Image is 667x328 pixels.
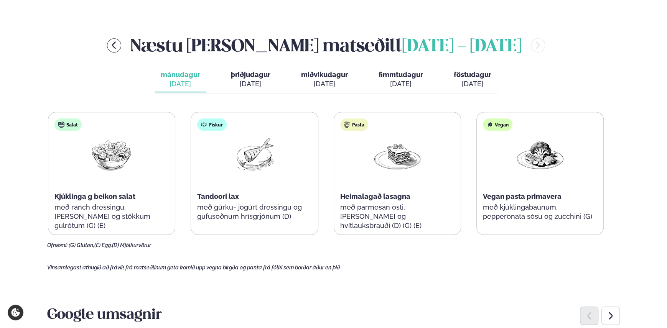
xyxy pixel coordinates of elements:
[54,192,135,200] span: Kjúklinga g beikon salat
[379,71,423,79] span: fimmtudagur
[483,118,512,131] div: Vegan
[373,137,422,172] img: Lasagna.png
[230,137,279,172] img: Fish.png
[112,242,151,248] span: (D) Mjólkurvörur
[8,305,23,320] a: Cookie settings
[340,203,455,230] p: með parmesan osti, [PERSON_NAME] og hvítlauksbrauði (D) (G) (E)
[454,71,491,79] span: föstudagur
[515,137,565,172] img: Vegan.png
[94,242,112,248] span: (E) Egg,
[130,33,522,57] h2: Næstu [PERSON_NAME] matseðill
[531,38,545,52] button: menu-btn-right
[231,79,270,89] div: [DATE]
[344,121,350,128] img: pasta.svg
[155,67,206,92] button: mánudagur [DATE]
[47,242,68,248] span: Ofnæmi:
[54,203,169,230] p: með ranch dressingu, [PERSON_NAME] og stökkum gulrótum (G) (E)
[197,192,239,200] span: Tandoori lax
[483,192,562,200] span: Vegan pasta primavera
[201,121,207,128] img: fish.svg
[379,79,423,89] div: [DATE]
[301,71,348,79] span: miðvikudagur
[69,242,94,248] span: (G) Glúten,
[161,79,200,89] div: [DATE]
[301,79,348,89] div: [DATE]
[340,192,410,200] span: Heimalagað lasagna
[225,67,277,92] button: þriðjudagur [DATE]
[402,38,522,55] span: [DATE] - [DATE]
[197,203,311,221] p: með gúrku- jógúrt dressingu og gufusoðnum hrísgrjónum (D)
[107,38,121,52] button: menu-btn-left
[161,71,200,79] span: mánudagur
[372,67,429,92] button: fimmtudagur [DATE]
[454,79,491,89] div: [DATE]
[487,121,493,128] img: Vegan.svg
[47,264,341,271] span: Vinsamlegast athugið að frávik frá matseðlinum geta komið upp vegna birgða og panta frá fólki sem...
[483,203,597,221] p: með kjúklingabaunum, pepperonata sósu og zucchini (G)
[295,67,354,92] button: miðvikudagur [DATE]
[580,307,598,325] div: Previous slide
[58,121,64,128] img: salad.svg
[448,67,497,92] button: föstudagur [DATE]
[54,118,82,131] div: Salat
[87,137,136,172] img: Salad.png
[47,306,620,325] h3: Google umsagnir
[231,71,270,79] span: þriðjudagur
[601,307,620,325] div: Next slide
[340,118,368,131] div: Pasta
[197,118,227,131] div: Fiskur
